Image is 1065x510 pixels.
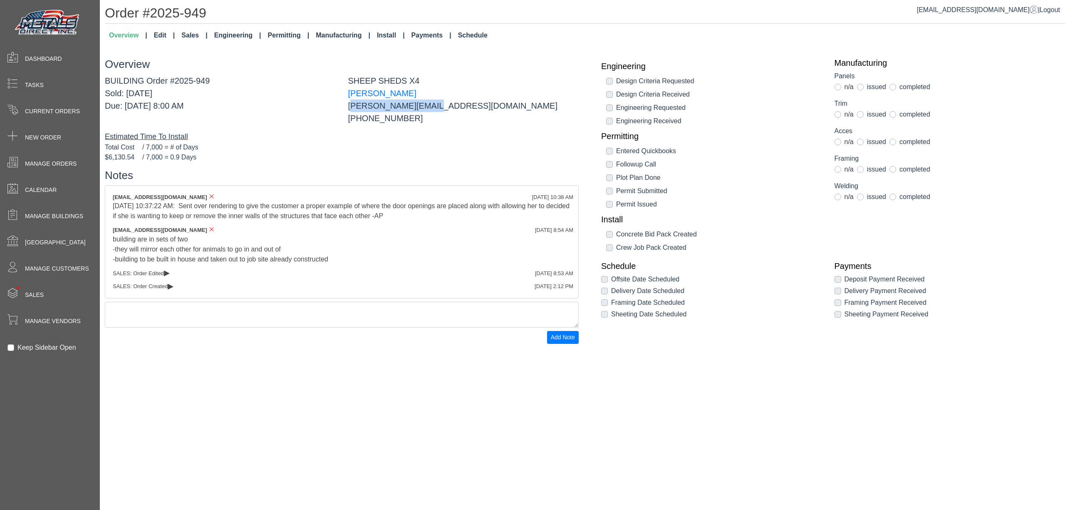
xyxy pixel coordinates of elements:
[835,58,1055,68] a: Manufacturing
[113,194,207,200] span: [EMAIL_ADDRESS][DOMAIN_NAME]
[845,286,926,296] label: Delivery Payment Received
[1040,6,1060,13] span: Logout
[113,269,571,278] div: SALES: Order Edited
[25,291,44,299] span: Sales
[611,286,684,296] label: Delivery Date Scheduled
[25,55,62,63] span: Dashboard
[312,27,374,44] a: Manufacturing
[611,298,685,308] label: Framing Date Scheduled
[917,5,1060,15] div: |
[408,27,455,44] a: Payments
[601,261,822,271] a: Schedule
[348,89,416,98] a: [PERSON_NAME]
[113,201,571,221] div: [DATE] 10:37:22 AM: Sent over rendering to give the customer a proper example of where the door o...
[105,58,579,71] h3: Overview
[211,27,265,44] a: Engineering
[535,282,573,291] div: [DATE] 2:12 PM
[25,186,57,194] span: Calendar
[106,27,151,44] a: Overview
[845,274,925,284] label: Deposit Payment Received
[845,298,926,308] label: Framing Payment Received
[105,142,579,152] div: / 7,000 = # of Days
[535,269,573,278] div: [DATE] 8:53 AM
[342,75,585,124] div: SHEEP SHEDS X4 [PERSON_NAME][EMAIL_ADDRESS][DOMAIN_NAME] [PHONE_NUMBER]
[25,133,61,142] span: New Order
[105,152,579,162] div: / 7,000 = 0.9 Days
[551,334,575,341] span: Add Note
[532,193,573,202] div: [DATE] 10:38 AM
[113,227,207,233] span: [EMAIL_ADDRESS][DOMAIN_NAME]
[105,131,579,142] div: Estimated Time To Install
[113,234,571,264] div: building are in sets of two -they will mirror each other for animals to go in and out of -buildin...
[105,169,579,182] h3: Notes
[105,5,1065,24] h1: Order #2025-949
[178,27,211,44] a: Sales
[25,81,44,90] span: Tasks
[835,261,1055,271] a: Payments
[917,6,1038,13] a: [EMAIL_ADDRESS][DOMAIN_NAME]
[601,214,822,224] a: Install
[845,309,929,319] label: Sheeting Payment Received
[105,142,142,152] span: Total Cost
[105,152,142,162] span: $6,130.54
[601,131,822,141] a: Permitting
[25,107,80,116] span: Current Orders
[265,27,313,44] a: Permitting
[25,264,89,273] span: Manage Customers
[611,309,686,319] label: Sheeting Date Scheduled
[164,270,170,275] span: ▸
[17,343,76,353] label: Keep Sidebar Open
[535,226,573,234] div: [DATE] 8:54 AM
[25,159,77,168] span: Manage Orders
[374,27,408,44] a: Install
[151,27,178,44] a: Edit
[168,283,173,289] span: ▸
[25,317,81,326] span: Manage Vendors
[8,274,29,301] span: •
[25,212,83,221] span: Manage Buildings
[12,7,83,38] img: Metals Direct Inc Logo
[547,331,579,344] button: Add Note
[99,75,342,124] div: BUILDING Order #2025-949 Sold: [DATE] Due: [DATE] 8:00 AM
[611,274,679,284] label: Offsite Date Scheduled
[601,61,822,71] a: Engineering
[25,238,86,247] span: [GEOGRAPHIC_DATA]
[113,282,571,291] div: SALES: Order Created
[455,27,491,44] a: Schedule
